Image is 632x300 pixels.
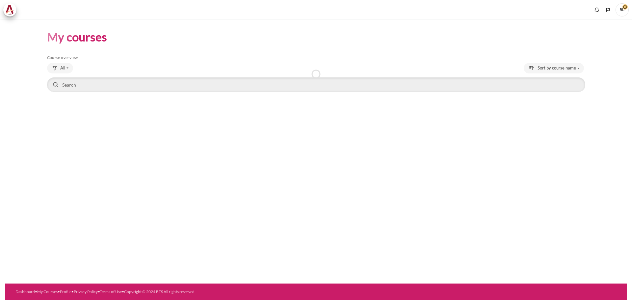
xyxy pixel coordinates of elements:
[100,289,122,294] a: Terms of Use
[15,289,35,294] a: Dashboard
[524,63,584,73] button: Sorting drop-down menu
[5,19,627,103] section: Content
[47,55,585,60] h5: Course overview
[124,289,195,294] a: Copyright © 2024 BTS All rights reserved
[616,3,629,16] a: User menu
[603,5,613,15] button: Languages
[47,63,585,93] div: Course overview controls
[538,65,576,71] span: Sort by course name
[592,5,602,15] div: Show notification window with no new notifications
[60,289,71,294] a: Profile
[15,289,353,295] div: • • • • •
[3,3,20,16] a: Architeck Architeck
[47,77,585,92] input: Search
[47,29,107,45] h1: My courses
[616,3,629,16] span: SL
[5,5,14,15] img: Architeck
[37,289,58,294] a: My Courses
[60,65,65,71] span: All
[74,289,98,294] a: Privacy Policy
[47,63,73,73] button: Grouping drop-down menu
